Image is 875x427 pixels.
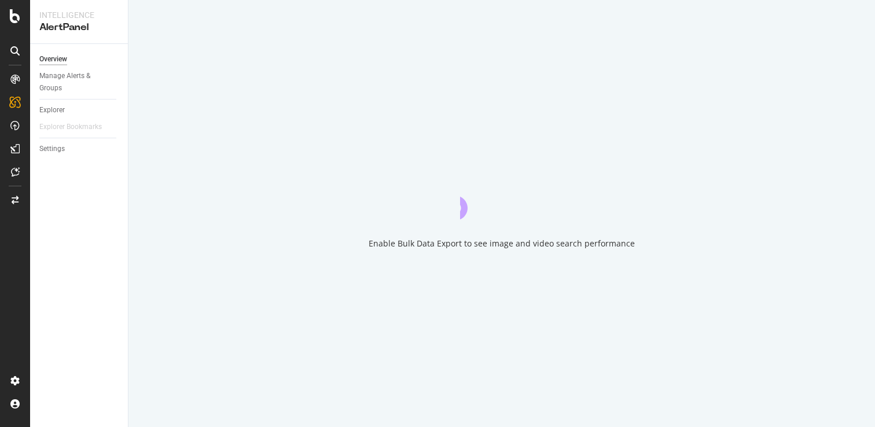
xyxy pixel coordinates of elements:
[39,121,102,133] div: Explorer Bookmarks
[39,53,67,65] div: Overview
[39,21,119,34] div: AlertPanel
[39,104,65,116] div: Explorer
[39,9,119,21] div: Intelligence
[39,143,65,155] div: Settings
[369,238,635,249] div: Enable Bulk Data Export to see image and video search performance
[39,70,120,94] a: Manage Alerts & Groups
[460,178,543,219] div: animation
[39,53,120,65] a: Overview
[39,104,120,116] a: Explorer
[39,121,113,133] a: Explorer Bookmarks
[39,70,109,94] div: Manage Alerts & Groups
[39,143,120,155] a: Settings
